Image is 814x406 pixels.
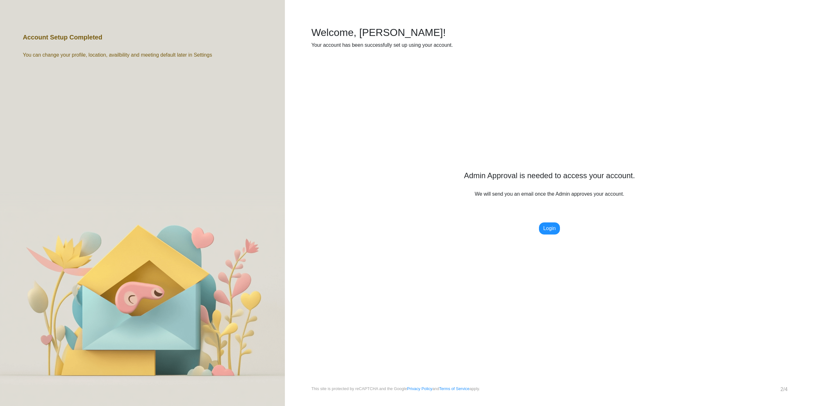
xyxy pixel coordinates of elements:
div: 2/4 [781,386,788,406]
h5: Account Setup Completed [23,33,102,41]
h2: Welcome, [PERSON_NAME]! [311,26,788,38]
a: Privacy Policy [407,386,432,391]
h6: You can change your profile, location, availbility and meeting default later in Settings [23,52,212,58]
div: Your account has been successfully set up using your account. [311,41,788,49]
div: We will send you an email once the Admin approves your account. [311,171,788,235]
small: This site is protected by reCAPTCHA and the Google and apply. [311,386,480,406]
h4: Admin Approval is needed to access your account. [311,171,788,180]
a: Terms of Service [439,386,469,391]
a: Login [539,222,560,234]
